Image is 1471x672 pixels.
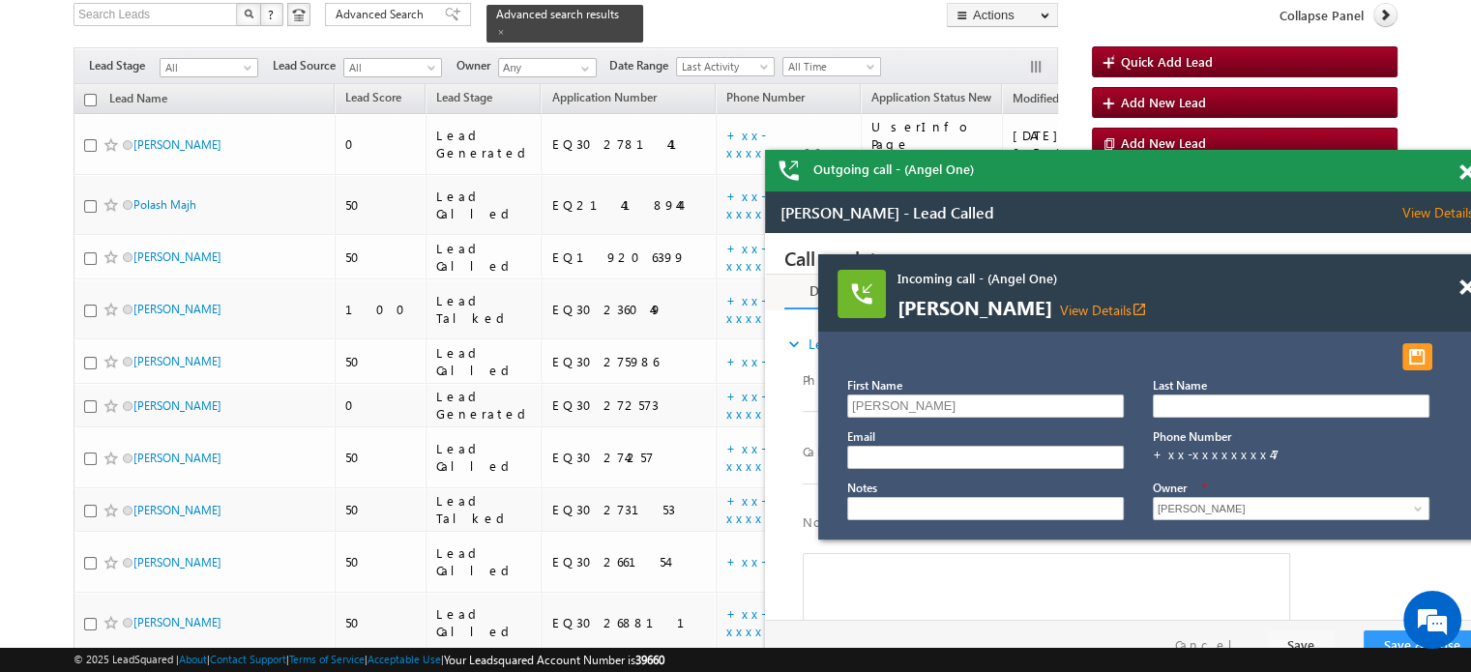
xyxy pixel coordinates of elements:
div: EQ30273153 [551,501,707,518]
span: Lead Score [345,90,401,104]
div: 100 [345,301,417,318]
div: Lead Called [436,605,533,640]
span: Last Activity [677,58,769,75]
a: Show All Items [1403,499,1427,518]
span: X [647,158,655,175]
input: Type to Search [498,58,597,77]
a: All [343,58,442,77]
span: Outgoing call - (Angel One) [813,161,974,178]
div: 0 [345,396,417,414]
a: [PERSON_NAME] [133,451,221,465]
div: Minimize live chat window [317,10,364,56]
div: Lead Called [436,344,533,379]
div: EQ30266154 [551,553,707,570]
div: Lead Talked [436,292,533,327]
span: Add New Lead [1121,134,1206,151]
a: [PERSON_NAME] [133,503,221,517]
a: Lead Stage [427,87,502,112]
span: [PERSON_NAME] - Lead Called [15,13,229,30]
span: Quick Add Lead [1121,53,1213,70]
label: Status [368,138,427,157]
a: +xx-xxxxxxxx28 [726,388,829,422]
a: Lead Score [336,87,411,112]
a: About [179,653,207,665]
a: Lead Name [100,88,177,113]
em: Start Chat [263,526,351,552]
span: [PERSON_NAME] [897,298,1362,319]
span: Application Number [551,90,656,104]
img: d_60004797649_company_0_60004797649 [33,102,81,127]
div: Rich Text Editor, 40788eee-0fb2-11ec-a811-0adc8a9d82c2__tab1__section1__Notes__Lead__0_lsq-form-m... [38,320,525,428]
div: Lead Called [436,544,533,579]
span: Add New Lead [1121,94,1206,110]
a: +xx-xxxxxxxx16 [726,492,840,526]
a: +xx-xxxxxxxx99 [726,127,825,161]
a: Application Status New [862,87,1001,112]
span: © 2025 LeadSquared | | | | | [74,651,664,669]
img: Search [244,9,253,18]
label: Notes [847,481,877,495]
div: Lead Called [436,240,533,275]
a: expand_moreLead Talked [19,94,111,129]
a: +xx-xxxxxxxx54 [726,553,851,570]
div: 50 [345,248,417,266]
a: [PERSON_NAME] [133,354,221,368]
span: Lead Source [273,57,343,74]
span: 39660 [635,653,664,667]
div: EQ30236049 [551,301,707,318]
a: [PERSON_NAME] [133,302,221,316]
input: Check all records [84,94,97,106]
a: Contact Support [210,653,286,665]
a: View Detailsopen_in_new [1060,301,1147,319]
button: Actions [947,3,1058,27]
a: Call me later [19,14,309,35]
label: Phone Number [1153,429,1231,444]
div: EQ30268811 [551,614,707,631]
span: All Time [783,58,875,75]
div: 50 [345,449,417,466]
div: EQ21418944 [551,196,707,214]
div: 50 [345,501,417,518]
a: Modified On (sorted descending) [1003,87,1105,112]
a: Terms of Service [289,653,365,665]
div: [DATE] 05:04 PM [1013,127,1133,161]
a: Last Activity [676,57,775,76]
textarea: Type your message and hit 'Enter' [25,179,353,510]
a: +xx-xxxxxxxx52 [726,605,823,639]
label: First Name [847,378,902,393]
div: Lead Called [436,188,533,222]
a: Polash Majh [133,197,196,212]
div: Lead Generated [436,388,533,423]
span: Modified On [1013,91,1077,105]
a: +xx-xxxxxxxx53 [726,292,816,326]
span: Owner [456,57,498,74]
div: +xx-xxxxxxxx47 [1153,446,1427,463]
div: EQ19206399 [551,248,707,266]
a: [PERSON_NAME] [133,615,221,629]
span: Application Status New [871,90,991,104]
span: All [161,59,252,76]
span: Phone Number [726,90,805,104]
div: Lead Talked [436,492,533,527]
a: +xx-xxxxxxxx64 [726,353,851,369]
span: Your Leadsquared Account Number is [444,653,664,667]
div: 0 [345,135,417,153]
span: Advanced search results [496,7,619,21]
div: Lead Generated [436,127,533,161]
span: Advanced Search [336,6,429,23]
span: Collapse Panel [1280,7,1364,24]
label: Email [847,429,875,444]
span: View Details [637,13,725,30]
div: EQ30278141 [551,135,707,153]
div: UserInfo Page Completed [871,118,993,170]
span: Lead Stage [436,90,492,104]
i: View Details [1132,302,1147,317]
a: [PERSON_NAME] [133,137,221,152]
span: All [344,59,436,76]
label: Last Name [1153,378,1207,393]
div: 50 [345,553,417,570]
label: Application Number [368,210,561,228]
div: 50 [345,614,417,631]
a: +xx-xxxxxxxx97 [726,440,822,474]
a: Disposition Form [19,42,160,76]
